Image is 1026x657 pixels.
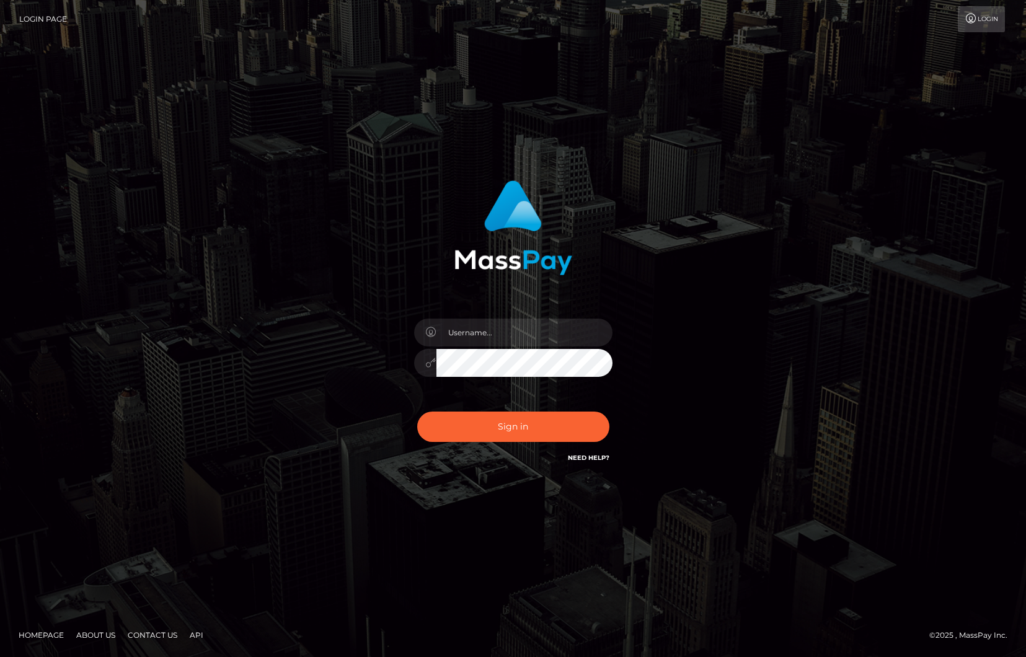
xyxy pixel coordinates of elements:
[568,454,609,462] a: Need Help?
[185,625,208,645] a: API
[417,412,609,442] button: Sign in
[929,628,1017,642] div: © 2025 , MassPay Inc.
[71,625,120,645] a: About Us
[436,319,613,346] input: Username...
[958,6,1005,32] a: Login
[123,625,182,645] a: Contact Us
[19,6,67,32] a: Login Page
[454,180,572,275] img: MassPay Login
[14,625,69,645] a: Homepage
